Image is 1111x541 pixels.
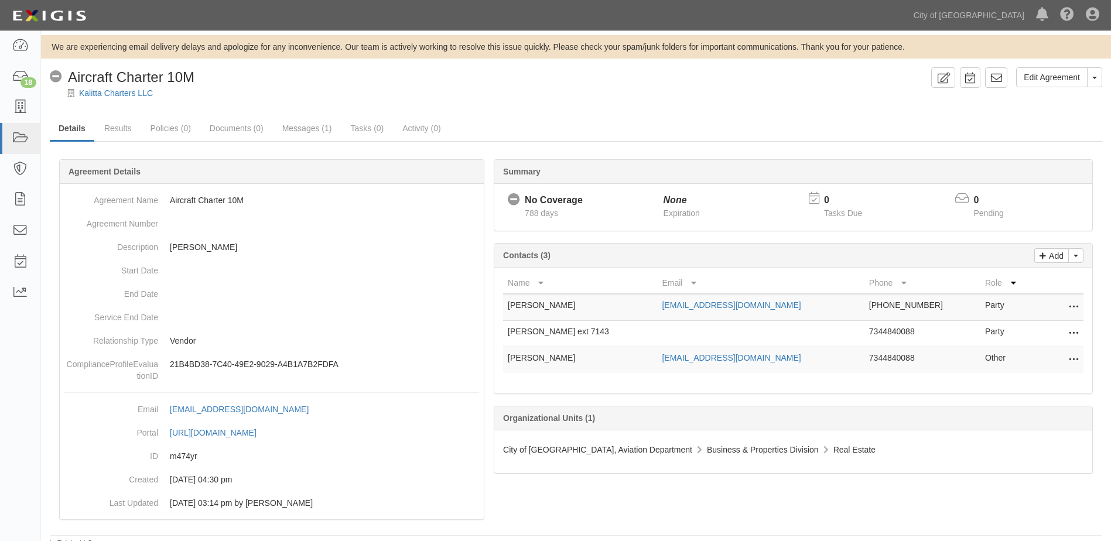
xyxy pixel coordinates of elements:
i: No Coverage [508,194,520,206]
dd: [DATE] 03:14 pm by [PERSON_NAME] [64,491,479,515]
a: Policies (0) [142,117,200,140]
span: Real Estate [833,445,876,454]
dt: Service End Date [64,306,158,323]
i: Help Center - Complianz [1060,8,1074,22]
td: Party [980,294,1037,321]
span: City of [GEOGRAPHIC_DATA], Aviation Department [503,445,692,454]
span: Expiration [664,208,700,218]
dd: Vendor [64,329,479,352]
th: Role [980,272,1037,294]
td: 7344840088 [864,347,980,374]
img: logo-5460c22ac91f19d4615b14bd174203de0afe785f0fc80cf4dbbc73dc1793850b.png [9,5,90,26]
dt: Email [64,398,158,415]
a: [EMAIL_ADDRESS][DOMAIN_NAME] [662,353,801,362]
b: Organizational Units (1) [503,413,595,423]
td: [PERSON_NAME] [503,294,657,321]
dt: Start Date [64,259,158,276]
a: [EMAIL_ADDRESS][DOMAIN_NAME] [662,300,801,310]
td: [PERSON_NAME] [503,347,657,374]
td: Other [980,347,1037,374]
p: 0 [824,194,877,207]
dd: m474yr [64,444,479,468]
dt: Relationship Type [64,329,158,347]
b: Agreement Details [69,167,141,176]
i: No Coverage [50,71,62,83]
th: Phone [864,272,980,294]
a: Documents (0) [201,117,272,140]
dt: ID [64,444,158,462]
dt: Agreement Name [64,189,158,206]
a: Kalitta Charters LLC [79,88,153,98]
dt: Created [64,468,158,485]
dt: Last Updated [64,491,158,509]
a: Tasks (0) [341,117,392,140]
a: [URL][DOMAIN_NAME] [170,428,269,437]
a: Messages (1) [274,117,341,140]
dd: Aircraft Charter 10M [64,189,479,212]
i: None [664,195,687,205]
th: Email [657,272,864,294]
dd: [DATE] 04:30 pm [64,468,479,491]
div: We are experiencing email delivery delays and apologize for any inconvenience. Our team is active... [41,41,1111,53]
div: Aircraft Charter 10M [50,67,194,87]
div: 18 [20,77,36,88]
dt: ComplianceProfileEvaluationID [64,352,158,382]
span: Since 06/30/2023 [525,208,558,218]
b: Contacts (3) [503,251,551,260]
td: [PHONE_NUMBER] [864,294,980,321]
dt: Portal [64,421,158,439]
a: City of [GEOGRAPHIC_DATA] [908,4,1030,27]
span: Tasks Due [824,208,862,218]
p: 21B4BD38-7C40-49E2-9029-A4B1A7B2FDFA [170,358,479,370]
a: Activity (0) [394,117,449,140]
a: [EMAIL_ADDRESS][DOMAIN_NAME] [170,405,322,414]
a: Details [50,117,94,142]
b: Summary [503,167,541,176]
td: [PERSON_NAME] ext 7143 [503,321,657,347]
p: Add [1046,249,1064,262]
dt: Description [64,235,158,253]
a: Edit Agreement [1016,67,1088,87]
dt: End Date [64,282,158,300]
td: Party [980,321,1037,347]
p: 0 [974,194,1018,207]
div: No Coverage [525,194,583,207]
span: Aircraft Charter 10M [68,69,194,85]
span: Pending [974,208,1004,218]
th: Name [503,272,657,294]
td: 7344840088 [864,321,980,347]
a: Results [95,117,141,140]
a: Add [1034,248,1069,263]
div: [EMAIL_ADDRESS][DOMAIN_NAME] [170,403,309,415]
dt: Agreement Number [64,212,158,230]
p: [PERSON_NAME] [170,241,479,253]
span: Business & Properties Division [707,445,819,454]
